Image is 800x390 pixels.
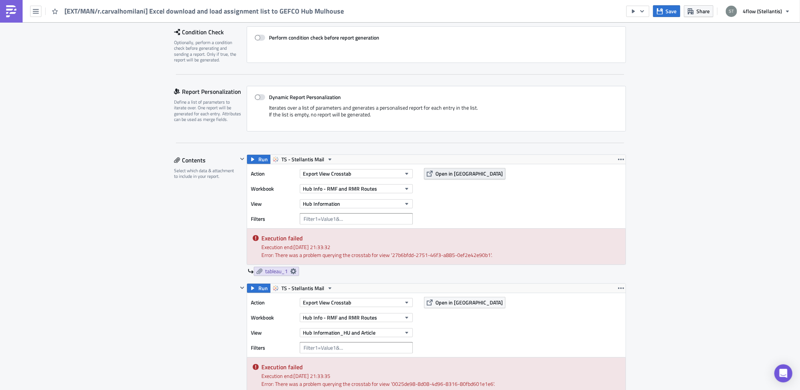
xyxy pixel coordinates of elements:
[300,342,413,353] input: Filter1=Value1&...
[261,380,620,388] div: Error: There was a problem querying the crosstab for view '0025de98-8d08-4d96-8316-80fbd601e1e6'.
[3,11,360,17] p: Please find attached the loads' information for the RFM & RMR routes, which will be picked on the...
[303,298,351,306] span: Export View Crosstab
[238,154,247,164] button: Hide content
[258,284,268,293] span: Run
[3,3,360,46] body: Rich Text Area. Press ALT-0 for help.
[300,313,413,322] button: Hub Info - RMF and RMR Routes
[270,155,336,164] button: TS - Stellantis Mail
[684,5,713,17] button: Share
[261,235,620,241] h5: Execution failed
[3,3,360,9] p: Hello,
[251,198,296,210] label: View
[281,155,324,164] span: TS - Stellantis Mail
[251,297,296,308] label: Action
[743,7,782,15] span: 4flow (Stellantis)
[281,284,324,293] span: TS - Stellantis Mail
[300,169,413,178] button: Export View Crosstab
[254,267,299,276] a: tableau_1
[251,183,296,194] label: Workbook
[300,184,413,193] button: Hub Info - RMF and RMR Routes
[666,7,676,15] span: Save
[300,213,413,225] input: Filter1=Value1&...
[5,5,17,17] img: PushMetrics
[265,268,288,275] span: tableau_1
[247,284,270,293] button: Run
[174,154,238,166] div: Contents
[251,327,296,338] label: View
[251,342,296,353] label: Filters
[174,40,242,63] div: Optionally, perform a condition check before generating and sending a report. Only if true, the r...
[303,170,351,177] span: Export View Crosstab
[300,328,413,337] button: Hub Information_HU and Article
[653,5,680,17] button: Save
[174,26,247,38] div: Condition Check
[270,284,336,293] button: TS - Stellantis Mail
[247,155,270,164] button: Run
[261,243,620,251] div: Execution end: [DATE] 21:33:32
[435,170,503,177] span: Open in [GEOGRAPHIC_DATA]
[303,314,377,321] span: Hub Info - RMF and RMR Routes
[238,283,247,292] button: Hide content
[174,86,247,97] div: Report Personalization
[3,28,360,46] p: PS: we have made adjustments to our mailing service. In case there is an issue with this new mail...
[435,298,503,306] span: Open in [GEOGRAPHIC_DATA]
[64,7,345,15] span: [EXT/MAN/r.carvalhomilani] Excel download and load assignment list to GEFCO Hub Mulhouse
[251,213,296,225] label: Filters
[269,93,341,101] strong: Dynamic Report Personalization
[424,297,505,308] button: Open in [GEOGRAPHIC_DATA]
[251,168,296,179] label: Action
[269,34,379,41] strong: Perform condition check before report generation
[300,298,413,307] button: Export View Crosstab
[721,3,794,20] button: 4flow (Stellantis)
[696,7,710,15] span: Share
[261,364,620,370] h5: Execution failed
[251,312,296,323] label: Workbook
[774,364,792,382] div: Open Intercom Messenger
[3,20,360,26] p: BR,
[300,199,413,208] button: Hub Information
[424,168,505,179] button: Open in [GEOGRAPHIC_DATA]
[174,99,242,122] div: Define a list of parameters to iterate over. One report will be generated for each entry. Attribu...
[303,329,376,336] span: Hub Information_HU and Article
[261,251,620,259] div: Error: There was a problem querying the crosstab for view '27b6bfdd-2751-46f3-a885-0ef2e42e90b1'.
[258,155,268,164] span: Run
[255,104,618,124] div: Iterates over a list of parameters and generates a personalised report for each entry in the list...
[261,372,620,380] div: Execution end: [DATE] 21:33:35
[303,200,340,208] span: Hub Information
[725,5,738,18] img: Avatar
[303,185,377,193] span: Hub Info - RMF and RMR Routes
[174,168,238,179] div: Select which data & attachment to include in your report.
